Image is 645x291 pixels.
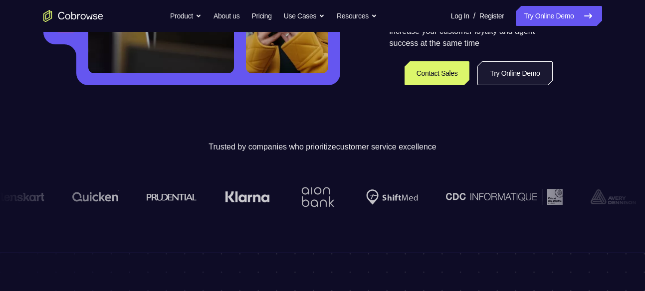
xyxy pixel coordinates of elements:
[516,6,602,26] a: Try Online Demo
[445,189,562,204] img: CDC Informatique
[297,177,338,217] img: Aion Bank
[214,6,239,26] a: About us
[224,191,269,203] img: Klarna
[366,189,418,205] img: Shiftmed
[170,6,202,26] button: Product
[146,193,197,201] img: prudential
[473,10,475,22] span: /
[451,6,469,26] a: Log In
[251,6,271,26] a: Pricing
[284,6,325,26] button: Use Cases
[337,6,377,26] button: Resources
[336,143,436,151] span: customer service excellence
[43,10,103,22] a: Go to the home page
[477,61,552,85] a: Try Online Demo
[405,61,470,85] a: Contact Sales
[479,6,504,26] a: Register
